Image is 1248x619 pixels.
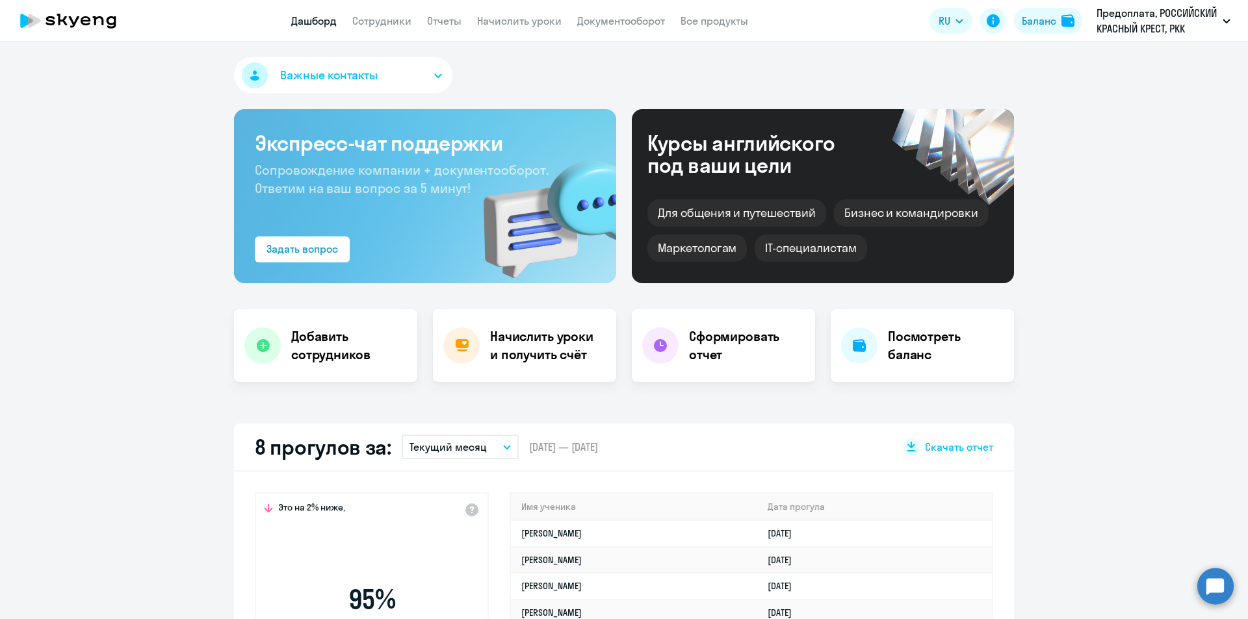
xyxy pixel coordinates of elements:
[234,57,452,94] button: Важные контакты
[490,327,603,364] h4: Начислить уроки и получить счёт
[278,501,345,517] span: Это на 2% ниже,
[465,137,616,283] img: bg-img
[888,327,1004,364] h4: Посмотреть баланс
[768,580,802,592] a: [DATE]
[768,527,802,539] a: [DATE]
[1014,8,1082,34] button: Балансbalance
[1061,14,1074,27] img: balance
[255,130,595,156] h3: Экспресс-чат поддержки
[266,241,338,257] div: Задать вопрос
[939,13,950,29] span: RU
[768,607,802,618] a: [DATE]
[402,435,519,459] button: Текущий месяц
[280,67,378,84] span: Важные контакты
[757,494,992,520] th: Дата прогула
[297,584,447,615] span: 95 %
[929,8,972,34] button: RU
[291,327,407,364] h4: Добавить сотрудников
[1097,5,1217,36] p: Предоплата, РОССИЙСКИЙ КРАСНЫЙ КРЕСТ, РКК
[647,234,747,262] div: Маркетологам
[427,14,461,27] a: Отчеты
[577,14,665,27] a: Документооборот
[255,236,350,262] button: Задать вопрос
[1090,5,1237,36] button: Предоплата, РОССИЙСКИЙ КРАСНЫЙ КРЕСТ, РКК
[255,162,549,196] span: Сопровождение компании + документооборот. Ответим на ваш вопрос за 5 минут!
[834,199,989,227] div: Бизнес и командировки
[477,14,562,27] a: Начислить уроки
[511,494,757,520] th: Имя ученика
[521,607,582,618] a: [PERSON_NAME]
[529,440,598,454] span: [DATE] — [DATE]
[768,554,802,566] a: [DATE]
[521,554,582,566] a: [PERSON_NAME]
[352,14,411,27] a: Сотрудники
[925,440,993,454] span: Скачать отчет
[521,527,582,539] a: [PERSON_NAME]
[647,132,870,176] div: Курсы английского под ваши цели
[689,327,805,364] h4: Сформировать отчет
[647,199,826,227] div: Для общения и путешествий
[755,234,866,262] div: IT-специалистам
[1022,13,1056,29] div: Баланс
[409,439,487,455] p: Текущий месяц
[255,434,391,460] h2: 8 прогулов за:
[291,14,337,27] a: Дашборд
[521,580,582,592] a: [PERSON_NAME]
[681,14,748,27] a: Все продукты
